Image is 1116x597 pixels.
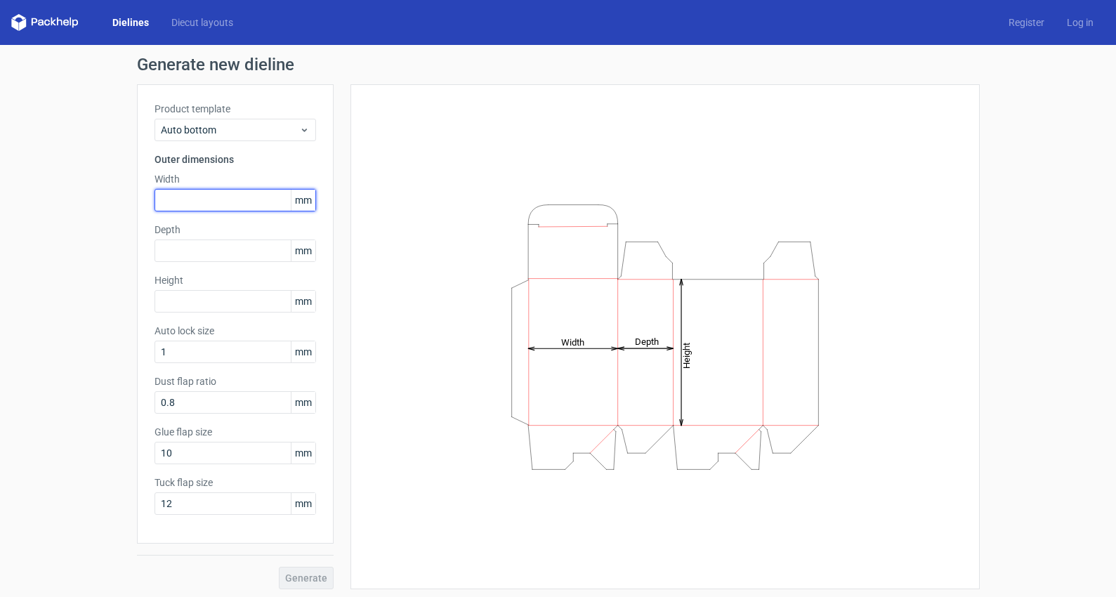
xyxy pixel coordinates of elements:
label: Height [155,273,316,287]
span: mm [291,392,315,413]
span: mm [291,240,315,261]
a: Register [997,15,1056,29]
tspan: Width [560,336,584,347]
label: Glue flap size [155,425,316,439]
label: Auto lock size [155,324,316,338]
label: Width [155,172,316,186]
span: mm [291,190,315,211]
label: Depth [155,223,316,237]
tspan: Height [681,342,691,368]
label: Dust flap ratio [155,374,316,388]
h3: Outer dimensions [155,152,316,166]
span: mm [291,442,315,464]
span: mm [291,291,315,312]
a: Diecut layouts [160,15,244,29]
span: mm [291,493,315,514]
a: Dielines [101,15,160,29]
tspan: Depth [634,336,658,347]
label: Tuck flap size [155,475,316,490]
a: Log in [1056,15,1105,29]
label: Product template [155,102,316,116]
span: Auto bottom [161,123,299,137]
h1: Generate new dieline [137,56,980,73]
span: mm [291,341,315,362]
